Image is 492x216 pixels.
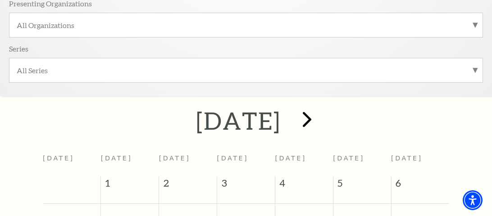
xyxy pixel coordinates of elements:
[17,20,475,30] label: All Organizations
[275,155,306,162] span: [DATE]
[463,190,483,210] div: Accessibility Menu
[9,44,28,53] p: Series
[275,176,333,194] span: 4
[101,176,159,194] span: 1
[217,155,249,162] span: [DATE]
[101,155,132,162] span: [DATE]
[43,150,101,176] th: [DATE]
[290,105,323,137] button: next
[17,66,475,75] label: All Series
[217,176,275,194] span: 3
[333,176,391,194] span: 5
[333,155,364,162] span: [DATE]
[391,155,423,162] span: [DATE]
[159,155,191,162] span: [DATE]
[392,176,449,194] span: 6
[196,106,281,135] h2: [DATE]
[159,176,217,194] span: 2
